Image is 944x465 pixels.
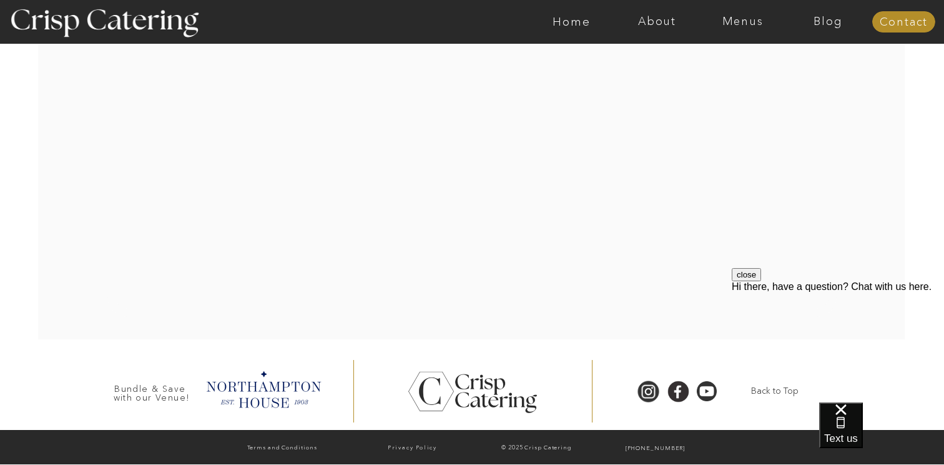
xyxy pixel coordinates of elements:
a: Menus [700,16,785,28]
iframe: podium webchat widget prompt [732,268,944,418]
a: Blog [785,16,871,28]
iframe: podium webchat widget bubble [819,402,944,465]
a: Terms and Conditions [219,442,345,455]
a: Contact [872,16,935,29]
a: Privacy Policy [349,442,476,454]
a: About [614,16,700,28]
h3: Bundle & Save with our Venue! [109,384,195,396]
a: Home [529,16,614,28]
a: [PHONE_NUMBER] [598,442,712,455]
